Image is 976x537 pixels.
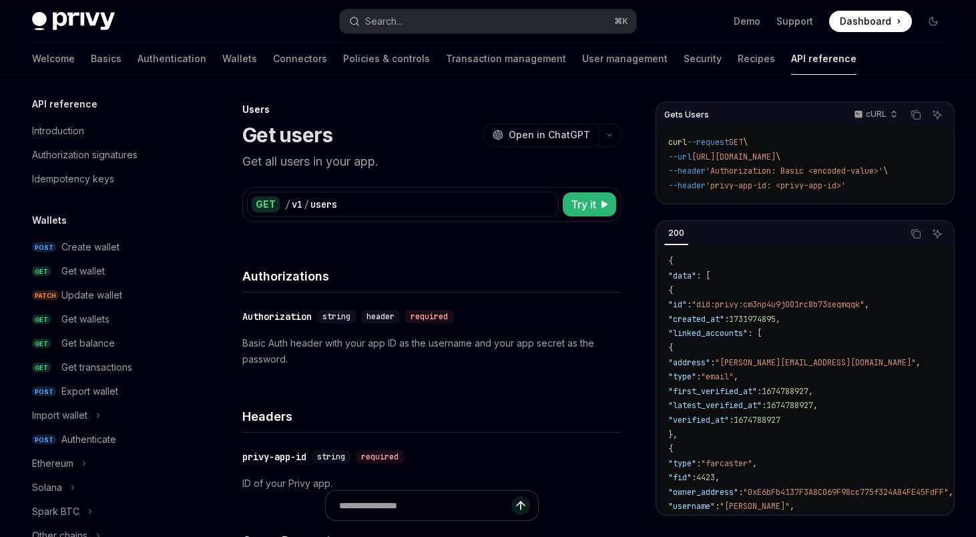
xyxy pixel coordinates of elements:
span: header [367,311,395,322]
a: Demo [734,15,760,28]
button: Toggle Solana section [21,476,192,500]
div: Idempotency keys [32,171,114,187]
span: "created_at" [668,314,724,325]
span: "fid" [668,472,692,483]
a: GETGet wallet [21,259,192,283]
span: : [715,501,720,512]
span: : [692,472,696,483]
span: { [668,343,673,353]
p: cURL [866,109,887,120]
span: , [916,357,921,368]
span: "first_verified_at" [668,386,757,397]
input: Ask a question... [339,491,511,520]
div: GET [252,196,280,212]
span: 1674788927 [762,386,808,397]
button: Try it [563,192,616,216]
span: GET [32,363,51,373]
div: Authorization signatures [32,147,138,163]
span: "data" [668,271,696,281]
h5: Wallets [32,212,67,228]
a: GETGet transactions [21,355,192,379]
div: Authorization [242,310,312,323]
span: Try it [571,196,596,212]
a: Support [776,15,813,28]
span: { [668,256,673,266]
span: "id" [668,299,687,310]
span: , [813,400,818,411]
span: string [322,311,350,322]
div: privy-app-id [242,450,306,464]
div: 200 [664,225,688,241]
div: Export wallet [61,383,118,399]
span: curl [668,137,687,148]
h1: Get users [242,123,332,147]
span: }, [668,429,678,440]
span: : [696,371,701,382]
span: : [757,386,762,397]
span: --header [668,180,706,191]
div: users [310,198,337,211]
span: 1674788927 [766,400,813,411]
a: Transaction management [446,43,566,75]
span: \ [743,137,748,148]
div: Get wallets [61,311,109,327]
span: "[PERSON_NAME]" [720,501,790,512]
span: , [949,487,953,498]
span: : [710,357,715,368]
span: [URL][DOMAIN_NAME] [692,152,776,162]
div: Import wallet [32,407,87,423]
span: , [734,371,738,382]
button: Open in ChatGPT [484,124,598,146]
span: "owner_address" [668,487,738,498]
span: : [ [696,271,710,281]
span: "type" [668,458,696,469]
span: : [762,400,766,411]
span: --header [668,166,706,176]
div: Get wallet [61,263,105,279]
a: GETGet wallets [21,307,192,331]
a: PATCHUpdate wallet [21,283,192,307]
div: Get transactions [61,359,132,375]
button: Toggle dark mode [923,11,944,32]
a: API reference [791,43,857,75]
a: Authorization signatures [21,143,192,167]
a: Welcome [32,43,75,75]
button: Toggle Ethereum section [21,452,192,476]
button: Open search [340,9,637,33]
span: GET [32,339,51,349]
span: , [808,386,813,397]
span: POST [32,242,56,252]
div: Authenticate [61,431,116,447]
span: "latest_verified_at" [668,400,762,411]
h5: API reference [32,96,97,112]
span: "email" [701,371,734,382]
a: Introduction [21,119,192,143]
span: Gets Users [664,110,709,120]
div: Get balance [61,335,115,351]
span: string [317,452,345,462]
a: Security [684,43,722,75]
span: , [752,458,757,469]
span: Open in ChatGPT [509,128,590,142]
span: "linked_accounts" [668,328,748,339]
p: ID of your Privy app. [242,476,621,492]
p: Get all users in your app. [242,152,621,171]
h4: Authorizations [242,267,621,285]
span: 'Authorization: Basic <encoded-value>' [706,166,883,176]
span: , [715,472,720,483]
span: "username" [668,501,715,512]
span: "verified_at" [668,415,729,425]
h4: Headers [242,407,621,425]
span: : [729,415,734,425]
span: POST [32,387,56,397]
div: Introduction [32,123,84,139]
a: Idempotency keys [21,167,192,191]
a: POSTCreate wallet [21,235,192,259]
button: cURL [846,104,903,126]
a: Authentication [138,43,206,75]
span: 4423 [696,472,715,483]
span: GET [32,266,51,277]
div: Users [242,103,621,116]
img: dark logo [32,12,115,31]
span: ⌘ K [614,16,628,27]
